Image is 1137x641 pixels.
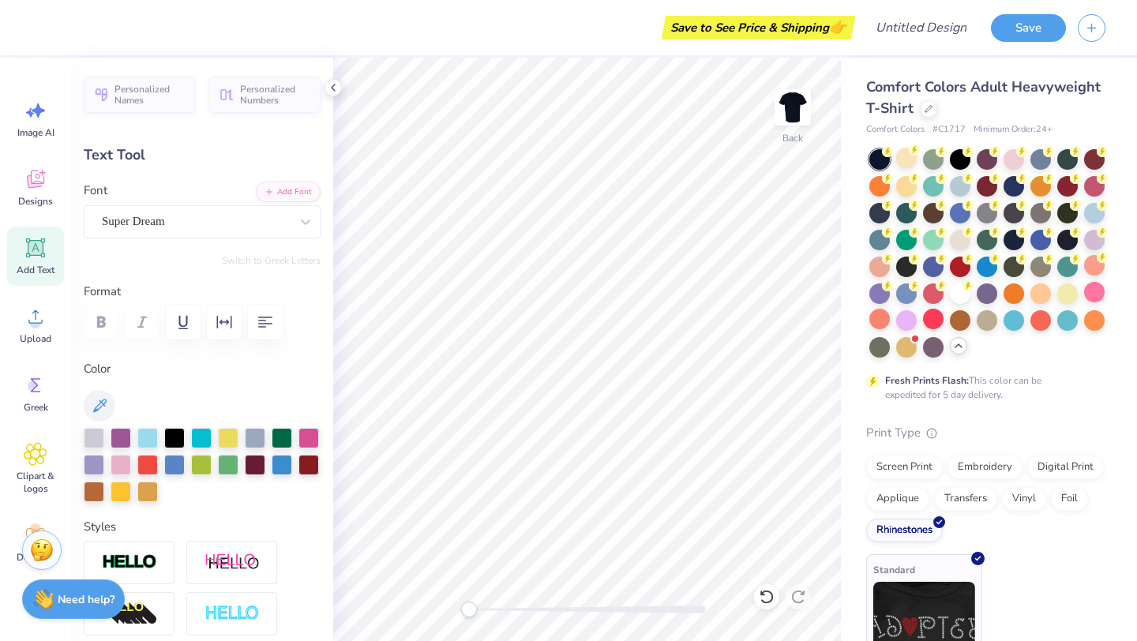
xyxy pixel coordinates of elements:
[84,77,195,113] button: Personalized Names
[256,182,321,202] button: Add Font
[932,123,966,137] span: # C1717
[866,455,943,479] div: Screen Print
[866,519,943,542] div: Rhinestones
[102,553,157,572] img: Stroke
[17,126,54,139] span: Image AI
[84,360,321,378] label: Color
[17,551,54,564] span: Decorate
[777,92,809,123] img: Back
[666,16,851,39] div: Save to See Price & Shipping
[205,553,260,572] img: Shadow
[58,592,114,607] strong: Need help?
[84,182,107,200] label: Font
[829,17,846,36] span: 👉
[84,518,116,536] label: Styles
[9,470,62,495] span: Clipart & logos
[885,374,969,387] strong: Fresh Prints Flash:
[461,602,477,617] div: Accessibility label
[114,84,186,106] span: Personalized Names
[974,123,1053,137] span: Minimum Order: 24 +
[20,332,51,345] span: Upload
[863,12,979,43] input: Untitled Design
[205,605,260,623] img: Negative Space
[866,123,925,137] span: Comfort Colors
[24,401,48,414] span: Greek
[18,195,53,208] span: Designs
[1051,487,1088,511] div: Foil
[240,84,311,106] span: Personalized Numbers
[17,264,54,276] span: Add Text
[873,561,915,578] span: Standard
[866,424,1105,442] div: Print Type
[84,144,321,166] div: Text Tool
[991,14,1066,42] button: Save
[1027,455,1104,479] div: Digital Print
[84,283,321,301] label: Format
[1002,487,1046,511] div: Vinyl
[782,131,803,145] div: Back
[866,487,929,511] div: Applique
[866,77,1101,118] span: Comfort Colors Adult Heavyweight T-Shirt
[947,455,1023,479] div: Embroidery
[102,602,157,627] img: 3D Illusion
[934,487,997,511] div: Transfers
[209,77,321,113] button: Personalized Numbers
[222,254,321,267] button: Switch to Greek Letters
[885,373,1079,402] div: This color can be expedited for 5 day delivery.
